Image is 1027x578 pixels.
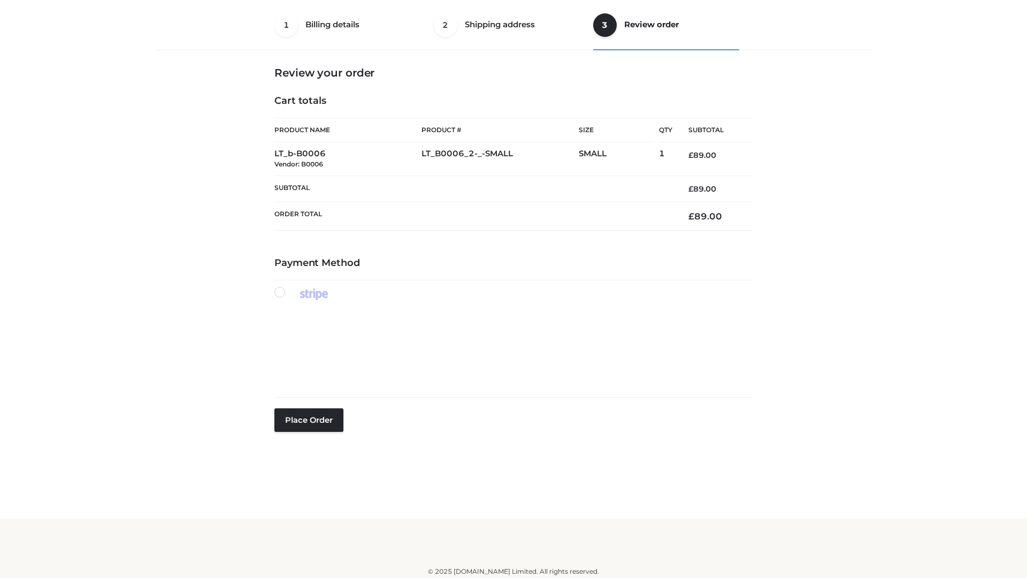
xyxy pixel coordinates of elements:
th: Qty [659,118,672,142]
bdi: 89.00 [688,211,722,222]
th: Subtotal [672,118,753,142]
iframe: Secure payment input frame [272,311,750,379]
bdi: 89.00 [688,150,716,160]
span: £ [688,184,693,194]
h4: Cart totals [274,95,753,107]
span: £ [688,211,694,222]
td: SMALL [579,142,659,176]
div: © 2025 [DOMAIN_NAME] Limited. All rights reserved. [159,566,868,577]
h4: Payment Method [274,257,753,269]
th: Subtotal [274,176,672,202]
th: Order Total [274,202,672,231]
bdi: 89.00 [688,184,716,194]
button: Place order [274,408,343,432]
th: Product Name [274,118,421,142]
span: £ [688,150,693,160]
small: Vendor: B0006 [274,160,323,168]
td: LT_b-B0006 [274,142,421,176]
th: Product # [421,118,579,142]
td: 1 [659,142,672,176]
h3: Review your order [274,66,753,79]
th: Size [579,118,654,142]
td: LT_B0006_2-_-SMALL [421,142,579,176]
